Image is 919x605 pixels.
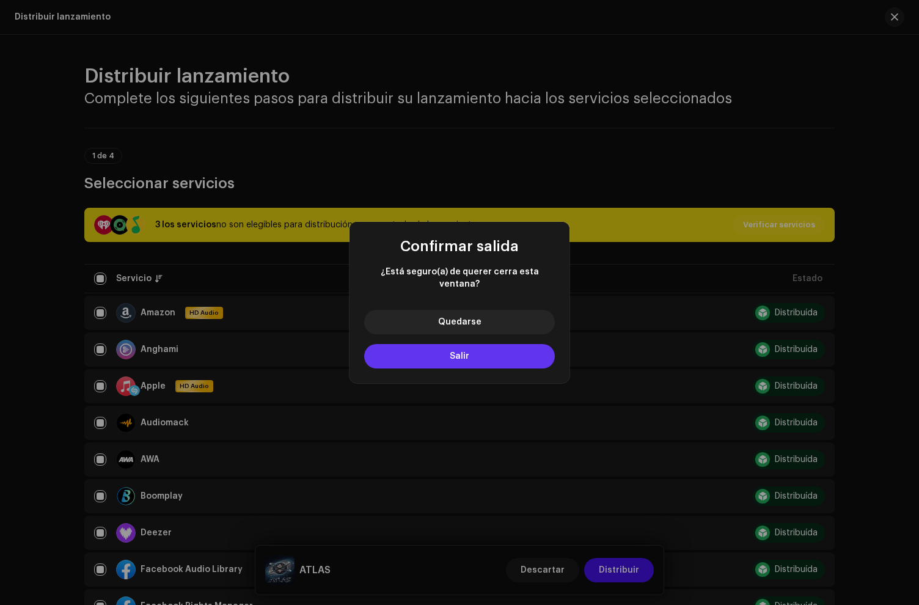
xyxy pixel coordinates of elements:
button: Salir [364,344,555,369]
span: ¿Está seguro(a) de querer cerra esta ventana? [364,266,555,290]
span: Quedarse [438,318,481,326]
button: Quedarse [364,310,555,334]
span: Salir [450,352,469,361]
span: Confirmar salida [400,239,519,254]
